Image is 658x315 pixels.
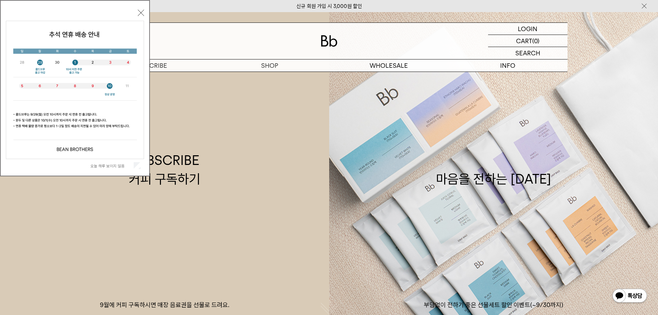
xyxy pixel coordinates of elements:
[518,23,537,35] p: LOGIN
[488,23,568,35] a: LOGIN
[210,59,329,72] a: SHOP
[129,151,200,188] div: SUBSCRIBE 커피 구독하기
[138,10,144,16] button: 닫기
[515,47,540,59] p: SEARCH
[532,35,540,47] p: (0)
[296,3,362,9] a: 신규 회원 가입 시 3,000원 할인
[448,59,568,72] p: INFO
[321,35,337,47] img: 로고
[488,35,568,47] a: CART (0)
[6,21,144,159] img: 5e4d662c6b1424087153c0055ceb1a13_140731.jpg
[436,151,551,188] div: 마음을 전하는 [DATE]
[90,164,132,168] label: 오늘 하루 보이지 않음
[329,59,448,72] p: WHOLESALE
[612,288,648,305] img: 카카오톡 채널 1:1 채팅 버튼
[516,35,532,47] p: CART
